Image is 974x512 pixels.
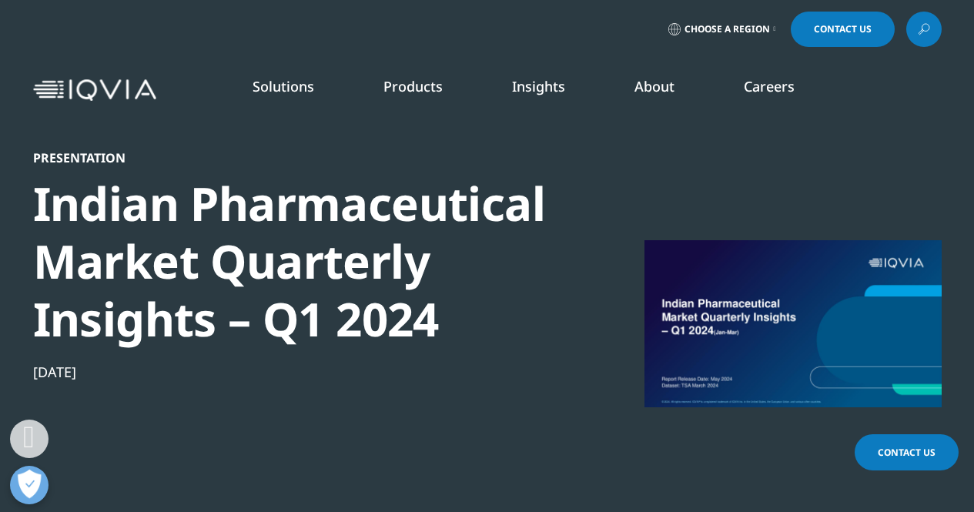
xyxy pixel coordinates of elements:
[383,77,443,95] a: Products
[33,79,156,102] img: IQVIA Healthcare Information Technology and Pharma Clinical Research Company
[634,77,674,95] a: About
[512,77,565,95] a: Insights
[744,77,795,95] a: Careers
[684,23,770,35] span: Choose a Region
[253,77,314,95] a: Solutions
[855,434,959,470] a: Contact Us
[33,363,561,381] div: [DATE]
[878,446,936,459] span: Contact Us
[791,12,895,47] a: Contact Us
[33,150,561,166] div: Presentation
[814,25,872,34] span: Contact Us
[33,175,561,348] div: Indian Pharmaceutical Market Quarterly Insights – Q1 2024
[162,54,942,126] nav: Primary
[10,466,49,504] button: Open Preferences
